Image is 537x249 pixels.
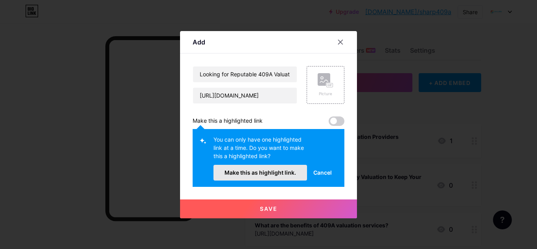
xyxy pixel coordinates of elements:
[224,169,296,176] span: Make this as highlight link.
[193,88,297,103] input: URL
[213,165,307,181] button: Make this as highlight link.
[260,205,278,212] span: Save
[193,116,263,126] div: Make this a highlighted link
[213,135,307,165] div: You can only have one highlighted link at a time. Do you want to make this a highlighted link?
[318,91,333,97] div: Picture
[193,66,297,82] input: Title
[307,165,338,181] button: Cancel
[180,199,357,218] button: Save
[193,37,205,47] div: Add
[313,168,332,177] span: Cancel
